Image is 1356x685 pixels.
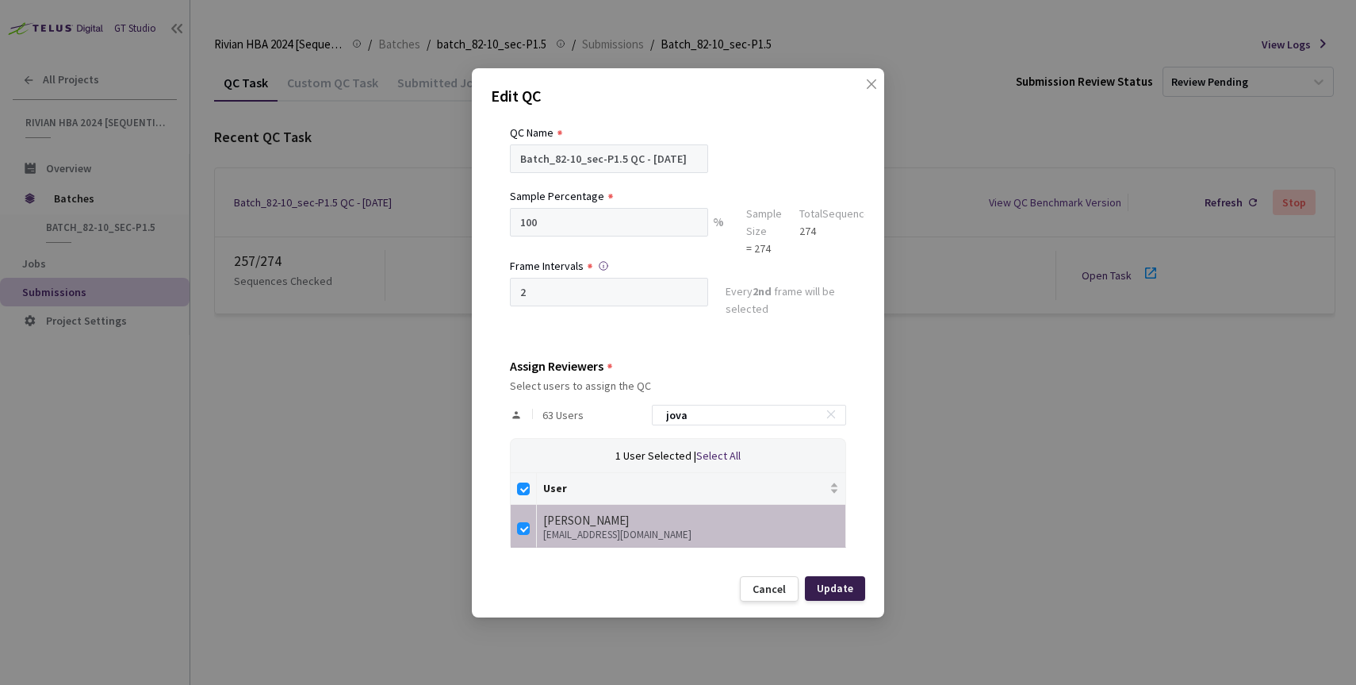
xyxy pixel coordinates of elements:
div: QC Name [510,124,554,141]
div: [EMAIL_ADDRESS][DOMAIN_NAME] [543,529,839,541]
div: % [708,208,729,257]
span: User [543,482,826,495]
span: close [865,78,878,122]
div: Cancel [753,583,786,595]
input: e.g. 10 [510,208,708,237]
strong: 2nd [753,284,772,298]
span: Select All [696,448,741,463]
div: Assign Reviewers [510,359,603,373]
div: Total Sequences [799,205,876,222]
div: = 274 [746,240,782,257]
div: Frame Intervals [510,257,584,275]
span: 63 Users [542,409,584,421]
div: 274 [799,222,876,240]
p: Edit QC [491,84,865,108]
th: User [537,473,846,505]
div: [PERSON_NAME] [543,511,839,530]
div: Update [817,582,853,595]
div: Every frame will be selected [726,283,846,321]
div: Sample Size [746,205,782,240]
button: Close [849,78,875,103]
input: Enter frame interval [510,278,708,306]
div: Sample Percentage [510,187,604,205]
div: Select users to assign the QC [510,379,846,392]
span: 1 User Selected | [615,448,696,463]
input: Search [657,406,825,425]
